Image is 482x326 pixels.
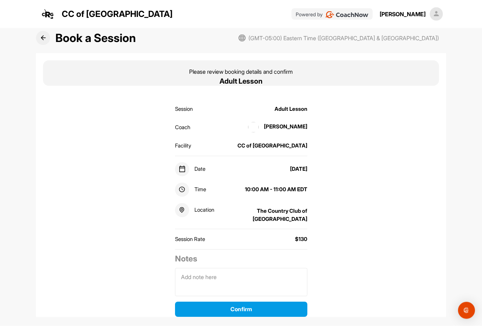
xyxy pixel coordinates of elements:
[296,11,323,18] p: Powered by
[175,123,190,132] div: Coach
[217,207,307,223] div: The Country Club of [GEOGRAPHIC_DATA]
[243,122,307,133] div: [PERSON_NAME]
[219,76,263,86] p: Adult Lesson
[55,30,136,47] h2: Book a Session
[430,7,443,21] img: square_default-ef6cabf814de5a2bf16c804365e32c732080f9872bdf737d349900a9daf73cf9.png
[239,35,246,42] img: svg+xml;base64,PHN2ZyB3aWR0aD0iMjAiIGhlaWdodD0iMjAiIHZpZXdCb3g9IjAgMCAyMCAyMCIgZmlsbD0ibm9uZSIgeG...
[237,142,307,150] div: CC of [GEOGRAPHIC_DATA]
[62,8,173,20] p: CC of [GEOGRAPHIC_DATA]
[39,6,56,23] img: logo
[325,11,369,18] img: CoachNow
[458,302,475,319] div: Open Intercom Messenger
[175,142,191,150] div: Facility
[175,203,214,217] div: Location
[295,235,307,243] div: $130
[175,162,205,176] div: Date
[290,165,307,173] div: [DATE]
[248,34,439,42] span: (GMT-05:00) Eastern Time ([GEOGRAPHIC_DATA] & [GEOGRAPHIC_DATA])
[245,186,307,194] div: 10:00 AM - 11:00 AM EDT
[275,105,307,113] div: Adult Lesson
[175,105,193,113] div: Session
[175,302,307,317] button: Confirm
[175,253,307,265] h2: Notes
[189,67,293,76] p: Please review booking details and confirm
[380,10,426,18] div: [PERSON_NAME]
[175,235,205,243] div: Session Rate
[175,183,206,197] div: Time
